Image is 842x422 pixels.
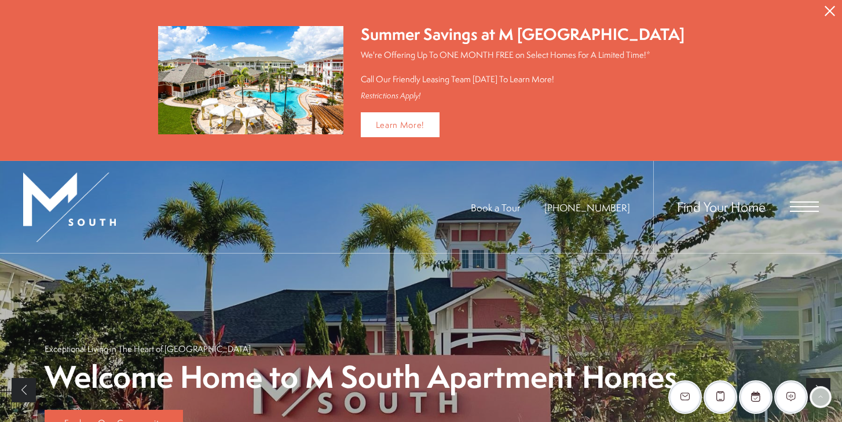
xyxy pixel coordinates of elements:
[361,112,440,137] a: Learn More!
[544,201,630,214] a: Call Us at 813-570-8014
[361,23,684,46] div: Summer Savings at M [GEOGRAPHIC_DATA]
[23,173,116,242] img: MSouth
[361,91,684,101] div: Restrictions Apply!
[45,343,251,355] p: Exceptional Living in The Heart of [GEOGRAPHIC_DATA]
[361,49,684,85] p: We're Offering Up To ONE MONTH FREE on Select Homes For A Limited Time!* Call Our Friendly Leasin...
[544,201,630,214] span: [PHONE_NUMBER]
[677,197,766,216] a: Find Your Home
[790,201,819,212] button: Open Menu
[158,26,343,134] img: Summer Savings at M South Apartments
[45,361,677,394] p: Welcome Home to M South Apartment Homes
[12,378,36,402] a: Previous
[471,201,520,214] a: Book a Tour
